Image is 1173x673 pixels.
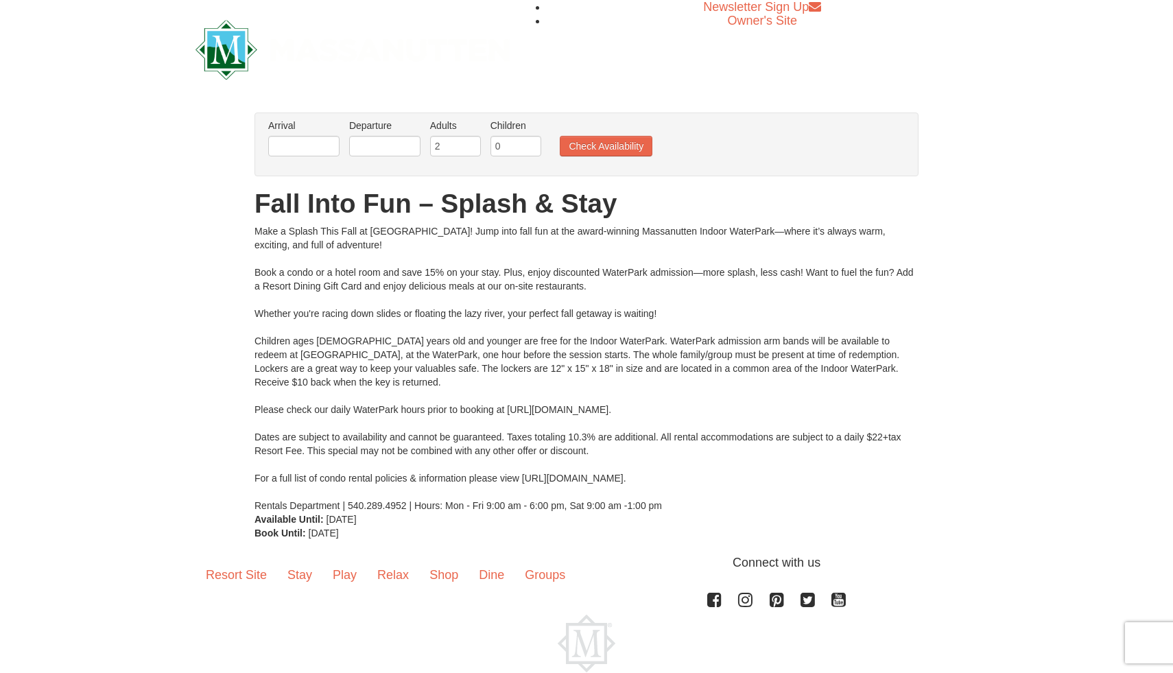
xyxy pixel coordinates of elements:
[309,528,339,539] span: [DATE]
[254,224,919,512] div: Make a Splash This Fall at [GEOGRAPHIC_DATA]! Jump into fall fun at the award-winning Massanutten...
[195,554,277,596] a: Resort Site
[254,514,324,525] strong: Available Until:
[514,554,576,596] a: Groups
[469,554,514,596] a: Dine
[728,14,797,27] a: Owner's Site
[419,554,469,596] a: Shop
[254,190,919,217] h1: Fall Into Fun – Splash & Stay
[195,32,510,64] a: Massanutten Resort
[195,20,510,80] img: Massanutten Resort Logo
[367,554,419,596] a: Relax
[558,615,615,672] img: Massanutten Resort Logo
[490,119,541,132] label: Children
[277,554,322,596] a: Stay
[327,514,357,525] span: [DATE]
[195,554,977,572] p: Connect with us
[322,554,367,596] a: Play
[254,528,306,539] strong: Book Until:
[560,136,652,156] button: Check Availability
[268,119,340,132] label: Arrival
[349,119,420,132] label: Departure
[430,119,481,132] label: Adults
